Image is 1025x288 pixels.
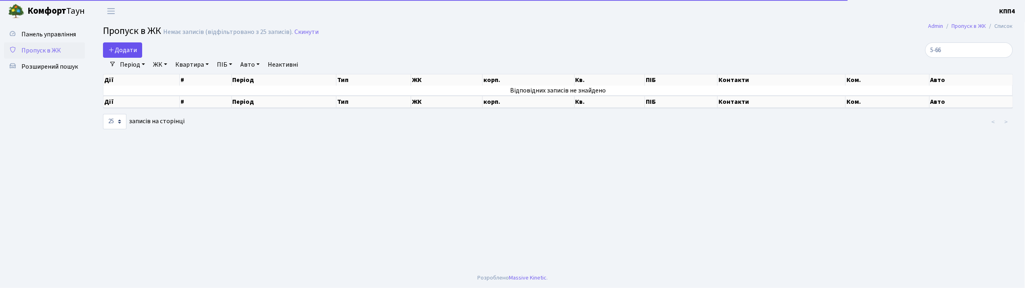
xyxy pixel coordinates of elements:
span: Додати [108,46,137,55]
th: Дії [103,74,180,86]
a: Admin [928,22,943,30]
a: КПП4 [1000,6,1015,16]
span: Панель управління [21,30,76,39]
th: Авто [930,74,1013,86]
span: Розширений пошук [21,62,78,71]
label: записів на сторінці [103,114,185,129]
th: корп. [483,96,575,108]
div: Немає записів (відфільтровано з 25 записів). [163,28,293,36]
th: ПІБ [645,96,718,108]
li: Список [986,22,1013,31]
button: Переключити навігацію [101,4,121,18]
a: ЖК [150,58,170,71]
a: Пропуск в ЖК [4,42,85,59]
th: Ком. [846,74,929,86]
input: Пошук... [925,42,1013,58]
b: Комфорт [27,4,66,17]
a: Неактивні [265,58,301,71]
th: ЖК [411,74,482,86]
th: Період [232,74,337,86]
span: Таун [27,4,85,18]
nav: breadcrumb [916,18,1025,35]
th: Тип [336,74,411,86]
a: ПІБ [214,58,235,71]
a: Скинути [294,28,319,36]
a: Квартира [172,58,212,71]
th: # [180,74,232,86]
a: Панель управління [4,26,85,42]
th: корп. [483,74,575,86]
th: ЖК [411,96,482,108]
td: Відповідних записів не знайдено [103,86,1013,95]
div: Розроблено . [477,273,548,282]
th: Кв. [575,96,645,108]
th: Ком. [846,96,929,108]
th: Контакти [718,74,846,86]
span: Пропуск в ЖК [21,46,61,55]
img: logo.png [8,3,24,19]
th: Тип [336,96,411,108]
a: Додати [103,42,142,58]
th: Контакти [718,96,846,108]
b: КПП4 [1000,7,1015,16]
th: Дії [103,96,180,108]
th: Авто [930,96,1013,108]
th: # [180,96,232,108]
th: Період [232,96,337,108]
a: Період [117,58,148,71]
a: Massive Kinetic [509,273,546,282]
span: Пропуск в ЖК [103,24,161,38]
a: Пропуск в ЖК [952,22,986,30]
a: Авто [237,58,263,71]
th: Кв. [575,74,645,86]
select: записів на сторінці [103,114,126,129]
a: Розширений пошук [4,59,85,75]
th: ПІБ [645,74,718,86]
